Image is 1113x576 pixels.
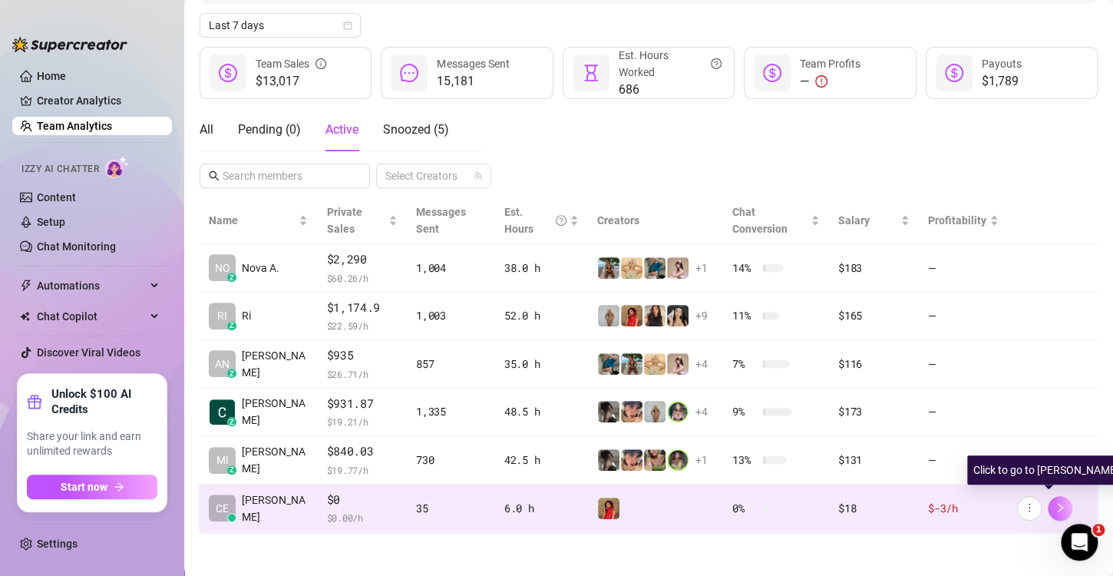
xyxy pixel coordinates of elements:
span: $13,017 [256,72,326,91]
a: Creator Analytics [37,88,160,113]
div: Est. Hours [504,204,566,237]
span: + 4 [695,403,708,420]
span: Salary [838,214,870,227]
span: hourglass [582,64,600,82]
span: 15,181 [437,72,509,91]
img: anaxmei [667,353,689,375]
div: $-3 /h [928,500,999,517]
div: 52.0 h [504,307,579,324]
div: z [227,273,236,282]
span: [PERSON_NAME] [242,492,308,525]
td: — [919,389,1008,437]
div: 35.0 h [504,356,579,372]
td: — [919,436,1008,485]
span: arrow-right [114,482,124,492]
span: $ 60.26 /h [326,270,398,286]
span: Profitability [928,214,986,227]
div: 1,003 [416,307,486,324]
img: daiisyjane [598,401,619,422]
span: question-circle [556,204,566,237]
th: Name [200,197,317,244]
span: 0 % [732,500,757,517]
div: Est. Hours Worked [619,47,722,81]
img: jadesummersss [667,449,689,471]
span: 7 % [732,356,757,372]
span: Snoozed ( 5 ) [383,122,449,137]
span: + 4 [695,356,708,372]
div: z [227,465,236,475]
span: Messages Sent [416,206,466,235]
img: AI Chatter [105,156,129,178]
img: Eavnc [598,353,619,375]
span: 14 % [732,260,757,276]
a: Setup [37,216,65,228]
img: bonnierides [621,449,642,471]
span: $840.03 [326,442,398,461]
span: Share your link and earn unlimited rewards [27,429,157,459]
span: $ 19.77 /h [326,462,398,478]
span: Start now [61,481,107,493]
span: Chat Conversion [732,206,788,235]
span: exclamation-circle [815,75,827,88]
span: info-circle [315,55,326,72]
div: 857 [416,356,486,372]
div: z [227,321,236,330]
span: Name [209,212,296,229]
span: dollar-circle [945,64,963,82]
td: — [919,340,1008,389]
span: [PERSON_NAME] [242,443,308,477]
img: bellatendresse [598,498,619,519]
div: $18 [838,500,910,517]
div: 730 [416,452,486,468]
span: CE [216,500,229,517]
img: bonnierides [621,401,642,422]
span: Team Profits [800,58,860,70]
span: + 9 [695,307,708,324]
a: Team Analytics [37,120,112,132]
span: Private Sales [326,206,362,235]
button: Start nowarrow-right [27,475,157,499]
div: 1,004 [416,260,486,276]
div: 35 [416,500,486,517]
span: dollar-circle [219,64,237,82]
img: dreamsofleana [644,449,665,471]
span: Chat Copilot [37,304,146,329]
span: Payouts [982,58,1022,70]
div: — [800,72,860,91]
span: [PERSON_NAME] [242,395,308,429]
div: 1,335 [416,403,486,420]
th: Creators [588,197,723,244]
img: anaxmei [667,257,689,279]
span: RI [217,307,227,324]
div: Team Sales [256,55,326,72]
div: $131 [838,452,910,468]
span: more [1024,502,1035,513]
span: calendar [343,21,352,30]
span: thunderbolt [20,280,32,292]
iframe: Intercom live chat [1061,524,1098,561]
img: jadetv [667,401,689,422]
span: $ 0.00 /h [326,510,398,525]
img: badbree-shoe_lab [667,305,689,326]
span: right [1055,502,1065,513]
td: — [919,293,1008,341]
img: bellatendresse [621,305,642,326]
span: team [474,171,483,180]
img: Barbi [598,305,619,326]
div: z [227,369,236,378]
div: All [200,121,213,139]
img: Libby [621,353,642,375]
a: Home [37,70,66,82]
strong: Unlock $100 AI Credits [51,386,157,417]
div: z [227,417,236,426]
span: [PERSON_NAME] [242,347,308,381]
a: Chat Monitoring [37,240,116,253]
span: $2,290 [326,250,398,269]
span: NO [215,260,230,276]
div: 48.5 h [504,403,579,420]
span: 13 % [732,452,757,468]
span: $931.87 [326,395,398,413]
span: 9 % [732,403,757,420]
img: Eavnc [644,257,665,279]
a: Discover Viral Videos [37,346,140,359]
